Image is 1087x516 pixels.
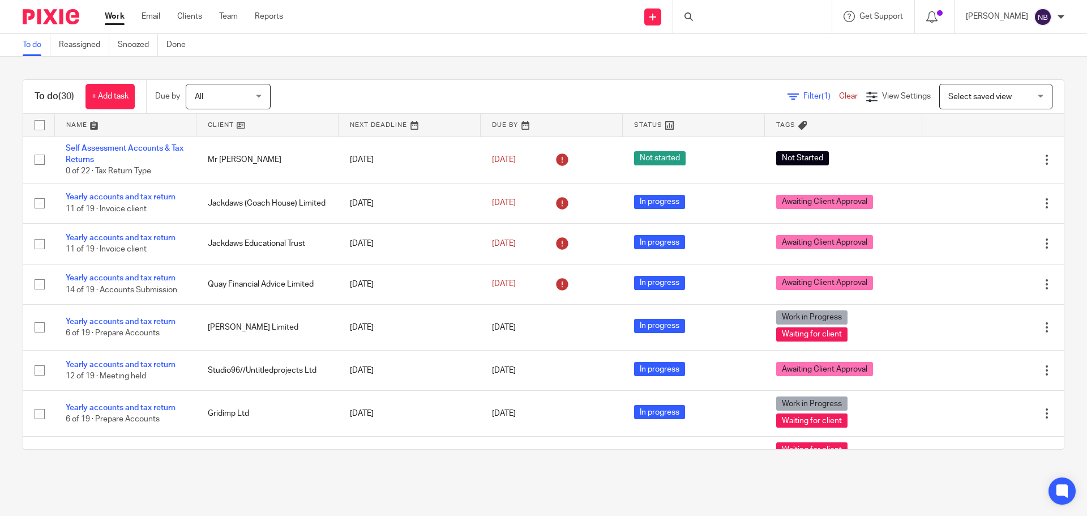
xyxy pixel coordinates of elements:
span: Waiting for client [776,327,848,342]
span: Filter [803,92,839,100]
img: svg%3E [1034,8,1052,26]
td: [DATE] [339,137,481,183]
span: Awaiting Client Approval [776,195,873,209]
span: Select saved view [948,93,1012,101]
span: Get Support [859,12,903,20]
a: Clients [177,11,202,22]
td: [DATE] [339,183,481,223]
td: [DATE] [339,350,481,390]
span: [DATE] [492,156,516,164]
span: In progress [634,319,685,333]
span: In progress [634,362,685,376]
span: Awaiting Client Approval [776,235,873,249]
span: In progress [634,276,685,290]
span: [DATE] [492,323,516,331]
a: + Add task [85,84,135,109]
span: [DATE] [492,410,516,417]
span: Awaiting Client Approval [776,276,873,290]
span: All [195,93,203,101]
span: Work in Progress [776,396,848,411]
td: [PERSON_NAME] Limited [196,304,339,350]
span: 11 of 19 · Invoice client [66,245,147,253]
a: Yearly accounts and tax return [66,318,176,326]
td: Jackdaws Educational Trust [196,224,339,264]
td: Studio96//Untitledprojects Ltd [196,350,339,390]
a: Done [166,34,194,56]
span: Awaiting Client Approval [776,362,873,376]
a: Yearly accounts and tax return [66,361,176,369]
td: [DATE] [339,391,481,437]
a: Reassigned [59,34,109,56]
span: In progress [634,235,685,249]
a: Self Assessment Accounts & Tax Returns [66,144,183,164]
span: Not started [634,151,686,165]
td: [DATE] [339,264,481,304]
span: Waiting for client [776,442,848,457]
span: (30) [58,92,74,101]
span: 6 of 19 · Prepare Accounts [66,416,160,424]
a: Yearly accounts and tax return [66,404,176,412]
td: [DATE] [339,304,481,350]
a: Work [105,11,125,22]
p: Due by [155,91,180,102]
img: Pixie [23,9,79,24]
span: 6 of 19 · Prepare Accounts [66,329,160,337]
p: [PERSON_NAME] [966,11,1028,22]
span: View Settings [882,92,931,100]
td: Quay Financial Advice Limited [196,264,339,304]
a: Email [142,11,160,22]
a: Yearly accounts and tax return [66,234,176,242]
a: To do [23,34,50,56]
span: In progress [634,195,685,209]
span: 14 of 19 · Accounts Submission [66,286,177,294]
span: (1) [821,92,831,100]
td: [DATE] [339,437,481,483]
span: [DATE] [492,240,516,248]
td: Mr [PERSON_NAME] [196,137,339,183]
a: Reports [255,11,283,22]
span: [DATE] [492,199,516,207]
h1: To do [35,91,74,103]
a: Yearly accounts and tax return [66,193,176,201]
span: 11 of 19 · Invoice client [66,205,147,213]
td: Indigo Expeditions Ltd [196,437,339,483]
span: 12 of 19 · Meeting held [66,372,146,380]
span: Waiting for client [776,413,848,428]
span: 0 of 22 · Tax Return Type [66,167,151,175]
td: [DATE] [339,224,481,264]
a: Team [219,11,238,22]
span: In progress [634,405,685,419]
td: Gridimp Ltd [196,391,339,437]
span: [DATE] [492,366,516,374]
span: [DATE] [492,280,516,288]
span: Tags [776,122,795,128]
a: Yearly accounts and tax return [66,274,176,282]
span: Work in Progress [776,310,848,325]
td: Jackdaws (Coach House) Limited [196,183,339,223]
span: Not Started [776,151,829,165]
a: Clear [839,92,858,100]
a: Snoozed [118,34,158,56]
